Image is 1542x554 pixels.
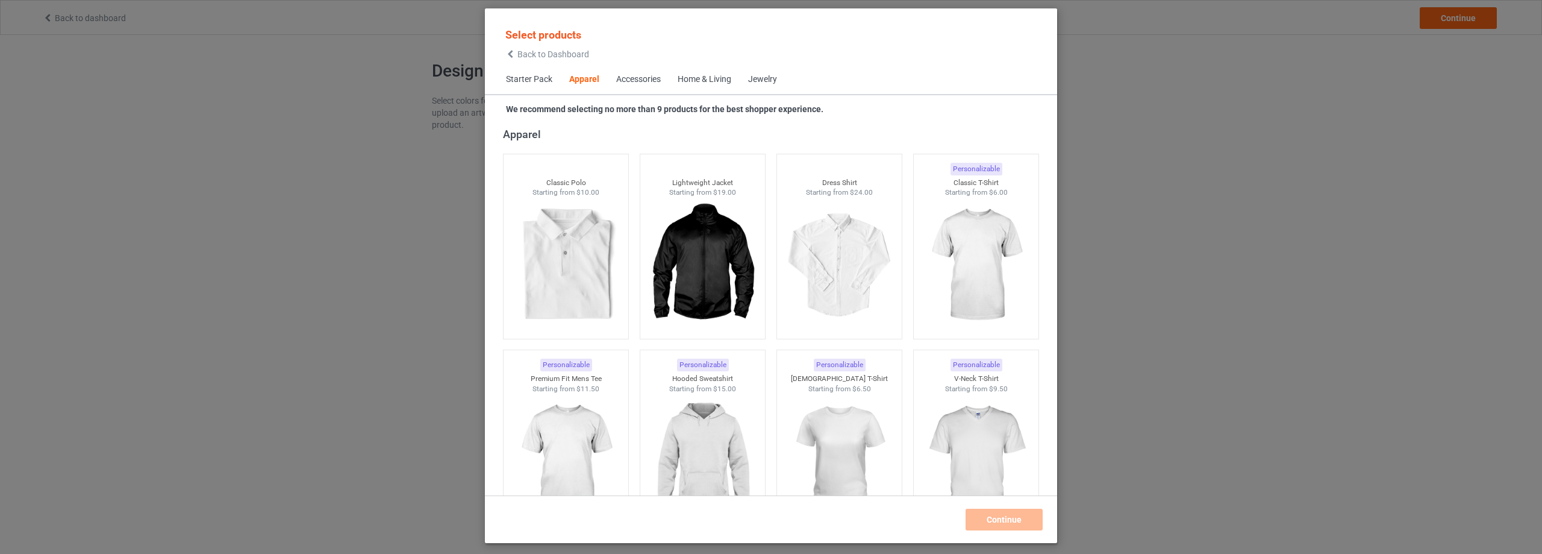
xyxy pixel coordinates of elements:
img: regular.jpg [649,394,757,529]
img: regular.jpg [649,198,757,333]
img: regular.jpg [512,394,620,529]
div: Starting from [504,187,629,198]
div: Starting from [777,384,902,394]
span: $6.00 [989,188,1008,197]
div: Personalizable [950,163,1002,175]
div: Classic Polo [504,178,629,188]
span: $24.00 [850,188,873,197]
span: $6.50 [852,385,871,393]
span: $15.00 [713,385,736,393]
div: Hooded Sweatshirt [640,374,766,384]
div: Personalizable [950,359,1002,371]
span: $10.00 [576,188,599,197]
div: Starting from [640,384,766,394]
div: Classic T-Shirt [914,178,1039,188]
div: Apparel [503,127,1044,141]
img: regular.jpg [512,198,620,333]
span: Starter Pack [498,65,561,94]
div: Starting from [777,187,902,198]
img: regular.jpg [785,394,893,529]
div: Jewelry [748,74,777,86]
span: Back to Dashboard [517,49,589,59]
div: Starting from [640,187,766,198]
img: regular.jpg [785,198,893,333]
div: Premium Fit Mens Tee [504,374,629,384]
div: Personalizable [814,359,866,371]
span: $11.50 [576,385,599,393]
div: Personalizable [677,359,729,371]
strong: We recommend selecting no more than 9 products for the best shopper experience. [506,104,823,114]
span: $19.00 [713,188,736,197]
img: regular.jpg [922,198,1030,333]
div: Apparel [569,74,599,86]
div: Home & Living [678,74,731,86]
div: Personalizable [540,359,592,371]
div: Starting from [914,187,1039,198]
div: Dress Shirt [777,178,902,188]
span: $9.50 [989,385,1008,393]
div: Starting from [504,384,629,394]
img: regular.jpg [922,394,1030,529]
div: V-Neck T-Shirt [914,374,1039,384]
div: Accessories [616,74,661,86]
div: Lightweight Jacket [640,178,766,188]
div: Starting from [914,384,1039,394]
div: [DEMOGRAPHIC_DATA] T-Shirt [777,374,902,384]
span: Select products [505,28,581,41]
